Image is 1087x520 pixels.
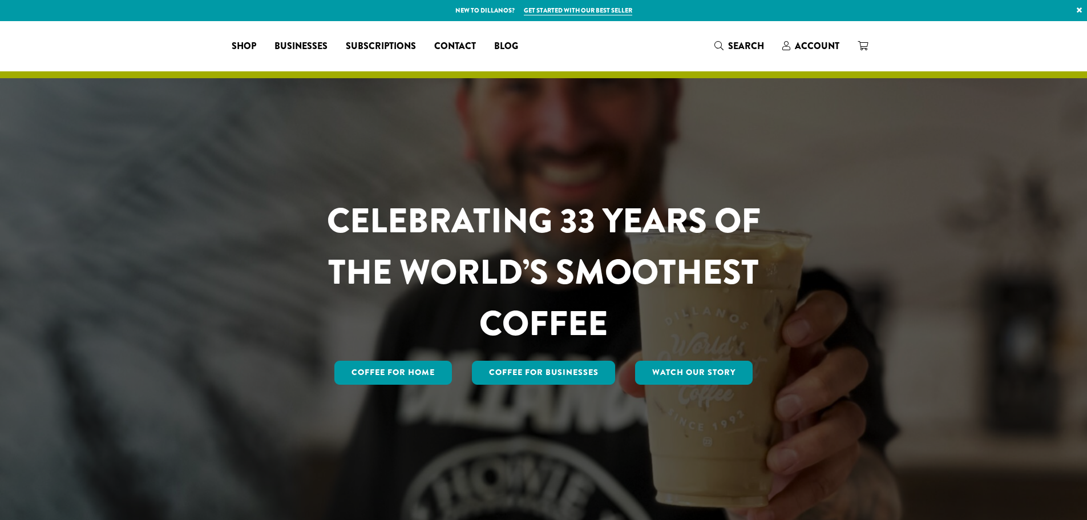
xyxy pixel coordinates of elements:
a: Shop [223,37,265,55]
span: Account [795,39,839,53]
a: Get started with our best seller [524,6,632,15]
span: Businesses [274,39,328,54]
a: Coffee for Home [334,361,452,385]
span: Shop [232,39,256,54]
a: Search [705,37,773,55]
span: Contact [434,39,476,54]
span: Subscriptions [346,39,416,54]
span: Blog [494,39,518,54]
a: Watch Our Story [635,361,753,385]
a: Coffee For Businesses [472,361,616,385]
span: Search [728,39,764,53]
h1: CELEBRATING 33 YEARS OF THE WORLD’S SMOOTHEST COFFEE [293,195,794,349]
